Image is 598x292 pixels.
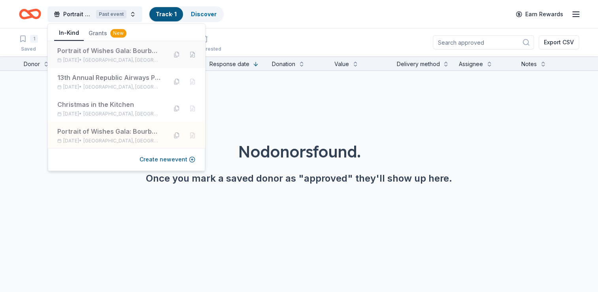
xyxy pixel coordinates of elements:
[30,35,38,43] div: 1
[396,59,440,69] div: Delivery method
[83,84,161,90] span: [GEOGRAPHIC_DATA], [GEOGRAPHIC_DATA]
[272,59,295,69] div: Donation
[539,35,579,49] button: Export CSV
[459,59,483,69] div: Assignee
[63,9,93,19] span: Portrait of Wishes Gala: Bourbon, Bling & Bowties
[140,155,195,164] button: Create newevent
[156,11,177,17] a: Track· 1
[57,57,161,63] div: [DATE] •
[433,35,534,49] input: Search approved
[511,7,568,21] a: Earn Rewards
[334,59,349,69] div: Value
[57,73,161,82] div: 13th Annual Republic Airways Plane Pull
[209,59,249,69] div: Response date
[84,26,131,40] button: Grants
[19,140,579,163] div: No donors found.
[47,6,142,22] button: Portrait of Wishes Gala: Bourbon, Bling & BowtiesPast event
[83,138,161,144] span: [GEOGRAPHIC_DATA], [GEOGRAPHIC_DATA]
[96,10,126,19] div: Past event
[191,11,217,17] a: Discover
[57,84,161,90] div: [DATE] •
[19,32,38,56] button: 1Saved
[54,26,84,41] button: In-Kind
[19,5,41,23] a: Home
[149,6,224,22] button: Track· 1Discover
[57,46,161,55] div: Portrait of Wishes Gala: Bourbon, Bling & Bowties
[57,138,161,144] div: [DATE] •
[83,111,161,117] span: [GEOGRAPHIC_DATA], [GEOGRAPHIC_DATA]
[110,29,126,38] div: New
[19,172,579,185] div: Once you mark a saved donor as "approved" they'll show up here.
[521,59,537,69] div: Notes
[57,100,161,109] div: Christmas in the Kitchen
[57,127,161,136] div: Portrait of Wishes Gala: Bourbon, Bling & Bowties
[83,57,161,63] span: [GEOGRAPHIC_DATA], [GEOGRAPHIC_DATA]
[57,111,161,117] div: [DATE] •
[24,59,40,69] div: Donor
[19,46,38,52] div: Saved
